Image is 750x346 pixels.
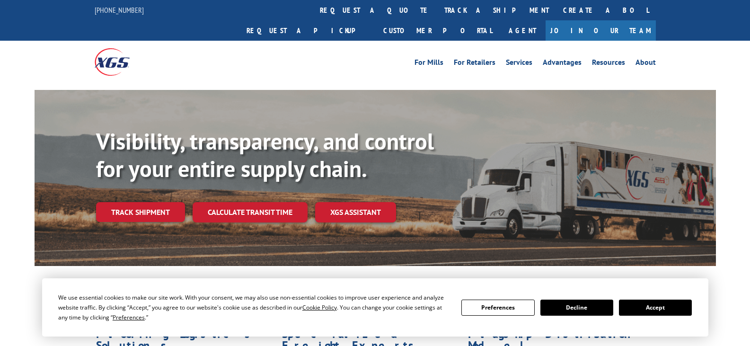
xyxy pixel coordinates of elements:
[96,202,185,222] a: Track shipment
[95,5,144,15] a: [PHONE_NUMBER]
[619,300,692,316] button: Accept
[239,20,376,41] a: Request a pickup
[454,59,495,69] a: For Retailers
[543,59,582,69] a: Advantages
[506,59,532,69] a: Services
[302,303,337,311] span: Cookie Policy
[315,202,396,222] a: XGS ASSISTANT
[113,313,145,321] span: Preferences
[415,59,443,69] a: For Mills
[42,278,708,337] div: Cookie Consent Prompt
[193,202,308,222] a: Calculate transit time
[461,300,534,316] button: Preferences
[96,126,434,183] b: Visibility, transparency, and control for your entire supply chain.
[376,20,499,41] a: Customer Portal
[58,293,450,322] div: We use essential cookies to make our site work. With your consent, we may also use non-essential ...
[635,59,656,69] a: About
[540,300,613,316] button: Decline
[546,20,656,41] a: Join Our Team
[592,59,625,69] a: Resources
[499,20,546,41] a: Agent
